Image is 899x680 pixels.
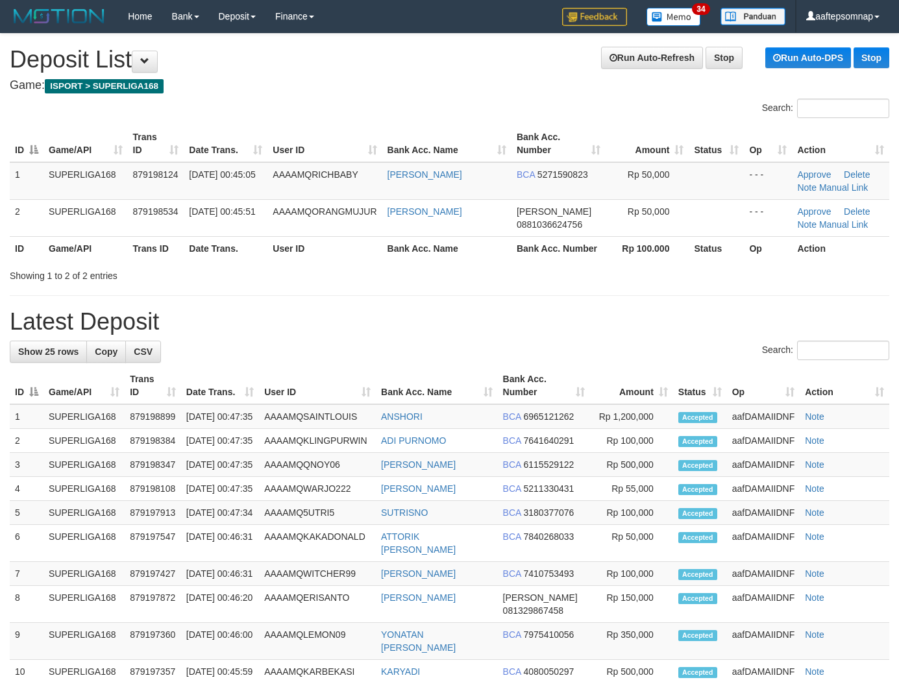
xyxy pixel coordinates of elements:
th: Bank Acc. Number: activate to sort column ascending [498,367,590,404]
td: 7 [10,562,43,586]
th: Date Trans.: activate to sort column ascending [184,125,267,162]
span: [DATE] 00:45:05 [189,169,255,180]
span: 34 [692,3,709,15]
td: [DATE] 00:47:35 [181,404,259,429]
span: Copy 6965121262 to clipboard [524,411,574,422]
th: Action [792,236,889,260]
th: Trans ID [128,236,184,260]
td: aafDAMAIIDNF [727,429,800,453]
th: Amount: activate to sort column ascending [590,367,673,404]
th: Status [689,236,744,260]
span: BCA [503,411,521,422]
td: SUPERLIGA168 [43,199,128,236]
span: BCA [503,568,521,579]
span: Copy 081329867458 to clipboard [503,605,563,616]
td: 3 [10,453,43,477]
td: aafDAMAIIDNF [727,477,800,501]
a: Note [805,666,824,677]
td: 879198899 [125,404,181,429]
span: Copy 5271590823 to clipboard [537,169,588,180]
a: Run Auto-Refresh [601,47,703,69]
label: Search: [762,341,889,360]
span: Copy 7840268033 to clipboard [524,531,574,542]
td: Rp 50,000 [590,525,673,562]
span: Copy 0881036624756 to clipboard [517,219,582,230]
span: Accepted [678,508,717,519]
a: [PERSON_NAME] [381,592,456,603]
td: 879198347 [125,453,181,477]
a: Approve [797,169,831,180]
td: Rp 150,000 [590,586,673,623]
a: Note [805,411,824,422]
span: Accepted [678,667,717,678]
th: Status: activate to sort column ascending [673,367,727,404]
td: Rp 350,000 [590,623,673,660]
td: 1 [10,162,43,200]
td: SUPERLIGA168 [43,623,125,660]
a: Copy [86,341,126,363]
span: [PERSON_NAME] [517,206,591,217]
span: Accepted [678,630,717,641]
a: [PERSON_NAME] [388,206,462,217]
h1: Deposit List [10,47,889,73]
td: aafDAMAIIDNF [727,562,800,586]
a: ANSHORI [381,411,423,422]
td: AAAAMQSAINTLOUIS [259,404,376,429]
td: AAAAMQQNOY06 [259,453,376,477]
span: 879198534 [133,206,179,217]
img: Feedback.jpg [562,8,627,26]
span: BCA [503,483,521,494]
span: CSV [134,346,153,357]
td: Rp 100,000 [590,501,673,525]
span: [DATE] 00:45:51 [189,206,255,217]
span: Copy 7410753493 to clipboard [524,568,574,579]
td: SUPERLIGA168 [43,586,125,623]
img: panduan.png [720,8,785,25]
a: ADI PURNOMO [381,435,446,446]
td: - - - [744,162,792,200]
a: Delete [844,169,870,180]
a: Note [805,568,824,579]
a: Note [797,182,817,193]
span: BCA [503,459,521,470]
td: aafDAMAIIDNF [727,404,800,429]
a: Note [805,531,824,542]
td: 879197872 [125,586,181,623]
span: ISPORT > SUPERLIGA168 [45,79,164,93]
td: [DATE] 00:47:35 [181,453,259,477]
td: 9 [10,623,43,660]
span: 879198124 [133,169,179,180]
th: Game/API: activate to sort column ascending [43,125,128,162]
span: Copy [95,346,117,357]
th: User ID: activate to sort column ascending [267,125,382,162]
td: 879198108 [125,477,181,501]
th: ID [10,236,43,260]
th: Op [744,236,792,260]
a: SUTRISNO [381,507,428,518]
img: MOTION_logo.png [10,6,108,26]
span: BCA [503,666,521,677]
th: Status: activate to sort column ascending [689,125,744,162]
td: [DATE] 00:46:20 [181,586,259,623]
span: Copy 5211330431 to clipboard [524,483,574,494]
span: Copy 7975410056 to clipboard [524,629,574,640]
td: 879197913 [125,501,181,525]
td: Rp 500,000 [590,453,673,477]
a: Note [805,629,824,640]
span: [PERSON_NAME] [503,592,578,603]
span: Accepted [678,532,717,543]
th: Action: activate to sort column ascending [800,367,889,404]
td: 879197427 [125,562,181,586]
td: AAAAMQERISANTO [259,586,376,623]
td: [DATE] 00:47:35 [181,477,259,501]
span: Accepted [678,593,717,604]
th: Action: activate to sort column ascending [792,125,889,162]
td: 879198384 [125,429,181,453]
a: [PERSON_NAME] [388,169,462,180]
img: Button%20Memo.svg [647,8,701,26]
span: Copy 3180377076 to clipboard [524,507,574,518]
th: User ID [267,236,382,260]
a: Approve [797,206,831,217]
td: SUPERLIGA168 [43,404,125,429]
th: Op: activate to sort column ascending [744,125,792,162]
